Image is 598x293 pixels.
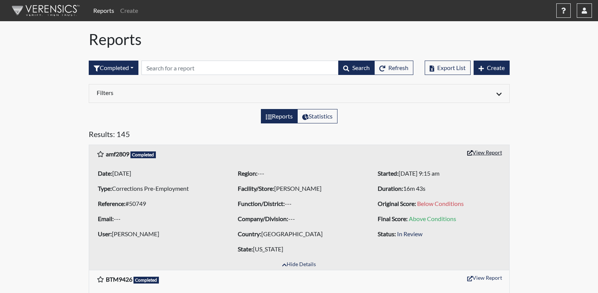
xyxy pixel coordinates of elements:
b: Started: [378,170,399,177]
b: Country: [238,230,261,237]
button: Search [338,61,375,75]
h1: Reports [89,30,510,48]
span: Above Conditions [409,215,456,222]
li: --- [235,167,363,179]
span: Completed [130,151,156,158]
h6: Filters [97,89,294,96]
li: [GEOGRAPHIC_DATA] [235,228,363,240]
span: Below Conditions [417,200,464,207]
li: [DATE] 9:15 am [375,167,503,179]
b: Facility/Store: [238,185,274,192]
label: View statistics about completed interviews [297,109,337,123]
b: amf2809 [106,150,129,157]
span: Completed [133,277,159,284]
b: Reference: [98,200,126,207]
b: BTM9426 [106,276,132,283]
button: Refresh [374,61,413,75]
button: View Report [464,272,505,284]
b: Region: [238,170,257,177]
span: In Review [397,230,422,237]
span: Search [352,64,370,71]
b: Date: [98,170,112,177]
button: Hide Details [279,260,319,270]
button: Export List [425,61,471,75]
label: View the list of reports [261,109,298,123]
li: --- [235,213,363,225]
button: View Report [464,146,505,158]
b: Original Score: [378,200,416,207]
button: Completed [89,61,138,75]
li: [PERSON_NAME] [235,182,363,195]
li: Corrections Pre-Employment [95,182,223,195]
b: Duration: [378,185,403,192]
b: Status: [378,230,396,237]
input: Search by Registration ID, Interview Number, or Investigation Name. [141,61,339,75]
b: User: [98,230,112,237]
li: 16m 43s [375,182,503,195]
li: [PERSON_NAME] [95,228,223,240]
b: Function/District: [238,200,285,207]
span: Refresh [388,64,408,71]
b: Type: [98,185,112,192]
li: #50749 [95,198,223,210]
a: Create [117,3,141,18]
li: --- [235,198,363,210]
b: Final Score: [378,215,408,222]
div: Filter by interview status [89,61,138,75]
span: Export List [437,64,466,71]
h5: Results: 145 [89,129,510,142]
button: Create [474,61,510,75]
div: Click to expand/collapse filters [91,89,507,98]
a: Reports [90,3,117,18]
b: Email: [98,215,114,222]
li: [US_STATE] [235,243,363,255]
b: Company/Division: [238,215,288,222]
span: Create [487,64,505,71]
li: [DATE] [95,167,223,179]
b: State: [238,245,253,252]
li: --- [95,213,223,225]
